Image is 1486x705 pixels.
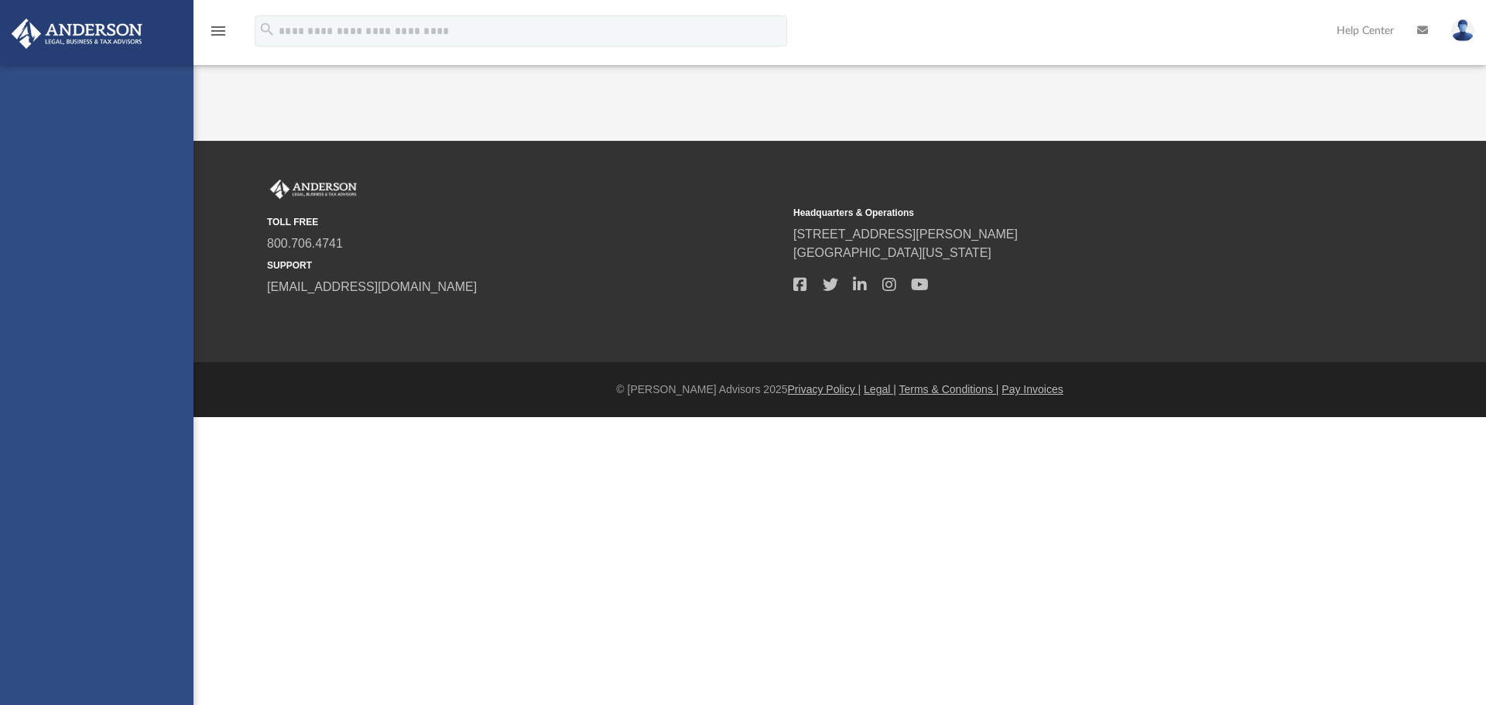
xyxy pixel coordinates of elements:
a: Legal | [864,383,896,395]
small: SUPPORT [267,258,782,272]
i: menu [209,22,228,40]
a: 800.706.4741 [267,237,343,250]
div: © [PERSON_NAME] Advisors 2025 [193,382,1486,398]
a: [GEOGRAPHIC_DATA][US_STATE] [793,246,991,259]
a: [STREET_ADDRESS][PERSON_NAME] [793,228,1018,241]
small: TOLL FREE [267,215,782,229]
a: Pay Invoices [1002,383,1063,395]
i: search [259,21,276,38]
img: Anderson Advisors Platinum Portal [267,180,360,200]
img: User Pic [1451,19,1474,42]
a: Privacy Policy | [788,383,861,395]
small: Headquarters & Operations [793,206,1309,220]
a: [EMAIL_ADDRESS][DOMAIN_NAME] [267,280,477,293]
img: Anderson Advisors Platinum Portal [7,19,147,49]
a: menu [209,29,228,40]
a: Terms & Conditions | [899,383,999,395]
